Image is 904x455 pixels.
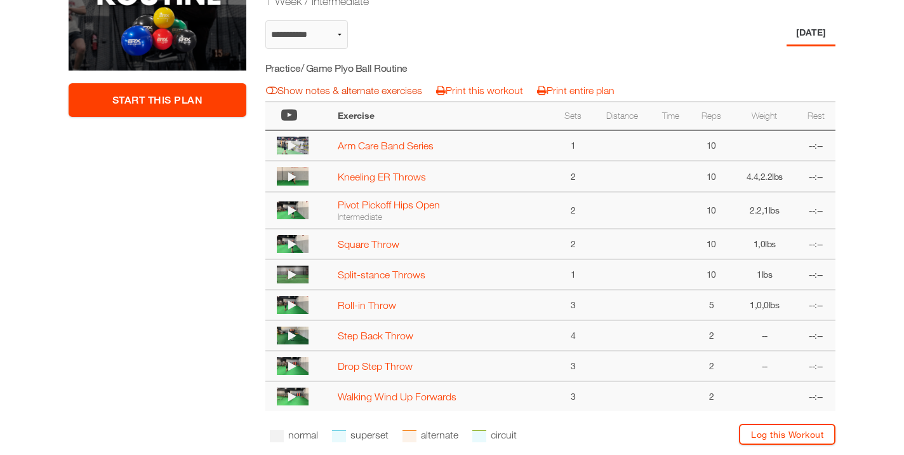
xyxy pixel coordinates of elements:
li: superset [332,424,389,446]
td: 4 [554,320,593,351]
a: Step Back Throw [338,330,413,341]
td: 2 [554,161,593,191]
a: Walking Wind Up Forwards [338,391,456,402]
li: alternate [402,424,458,446]
a: Split-stance Throws [338,269,425,280]
img: thumbnail.png [277,201,309,219]
img: thumbnail.png [277,327,309,344]
td: 2 [554,192,593,229]
a: Show notes & alternate exercises [266,85,422,96]
td: 10 [690,229,733,259]
a: Print this workout [436,85,523,96]
td: --:-- [796,320,835,351]
td: 10 [690,259,733,290]
td: 1,0 [733,229,797,259]
img: thumbnail.png [277,266,309,283]
td: 1 [554,259,593,290]
a: Kneeling ER Throws [338,171,426,182]
td: 10 [690,130,733,161]
td: 2 [690,381,733,411]
td: 5 [690,290,733,320]
div: Intermediate [338,211,547,222]
h5: Practice/ Game Plyo Ball Routine [265,61,492,75]
td: 4.4,2.2 [733,161,797,191]
th: Rest [796,102,835,130]
span: lbs [769,299,780,310]
td: 3 [554,381,593,411]
td: 1 [554,130,593,161]
a: Arm Care Band Series [338,140,434,151]
th: Sets [554,102,593,130]
span: lbs [769,205,780,215]
td: -- [733,320,797,351]
a: Square Throw [338,238,399,250]
th: Weight [733,102,797,130]
span: lbs [765,238,776,249]
td: 2 [554,229,593,259]
td: --:-- [796,130,835,161]
img: thumbnail.png [277,357,309,375]
td: --:-- [796,259,835,290]
th: Distance [593,102,651,130]
td: 2 [690,320,733,351]
th: Reps [690,102,733,130]
td: --:-- [796,290,835,320]
a: Start This Plan [69,83,246,117]
td: 1,0,0 [733,290,797,320]
td: 1 [733,259,797,290]
img: thumbnail.png [277,296,309,314]
a: Print entire plan [537,85,615,96]
a: Pivot Pickoff Hips Open [338,199,440,210]
td: --:-- [796,161,835,191]
a: Roll-in Throw [338,299,396,311]
td: -- [733,351,797,381]
th: Exercise [331,102,554,130]
span: lbs [772,171,783,182]
img: thumbnail.png [277,167,309,185]
li: circuit [472,424,517,446]
td: --:-- [796,192,835,229]
td: --:-- [796,351,835,381]
td: 3 [554,351,593,381]
span: lbs [762,269,773,280]
td: 10 [690,161,733,191]
img: thumbnail.png [277,235,309,253]
td: 2.2,1 [733,192,797,229]
li: normal [270,424,318,446]
td: --:-- [796,229,835,259]
td: --:-- [796,381,835,411]
img: thumbnail.png [277,137,309,154]
li: Day 1 [787,20,835,46]
td: 10 [690,192,733,229]
td: 2 [690,351,733,381]
img: thumbnail.png [277,388,309,405]
td: 3 [554,290,593,320]
a: Log this Workout [739,424,835,445]
th: Time [651,102,690,130]
a: Drop Step Throw [338,360,413,372]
